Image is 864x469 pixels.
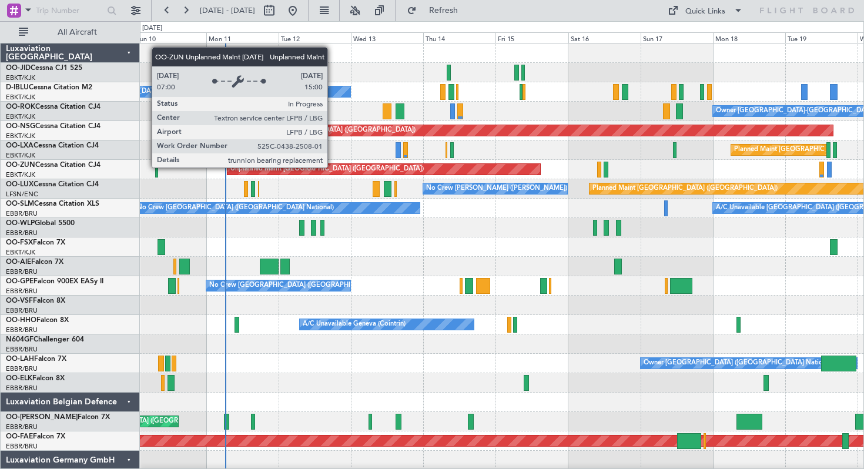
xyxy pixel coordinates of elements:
[6,287,38,296] a: EBBR/BRU
[6,278,34,285] span: OO-GPE
[662,1,749,20] button: Quick Links
[426,180,567,197] div: No Crew [PERSON_NAME] ([PERSON_NAME])
[6,103,35,110] span: OO-ROK
[644,354,833,372] div: Owner [GEOGRAPHIC_DATA] ([GEOGRAPHIC_DATA] National)
[137,199,334,217] div: No Crew [GEOGRAPHIC_DATA] ([GEOGRAPHIC_DATA] National)
[423,32,495,43] div: Thu 14
[6,93,35,102] a: EBKT/KJK
[230,122,416,139] div: Planned Maint [GEOGRAPHIC_DATA] ([GEOGRAPHIC_DATA])
[6,209,38,218] a: EBBR/BRU
[6,384,38,393] a: EBBR/BRU
[6,220,75,227] a: OO-WLPGlobal 5500
[6,433,33,440] span: OO-FAE
[6,123,101,130] a: OO-NSGCessna Citation CJ4
[206,32,279,43] div: Mon 11
[6,423,38,431] a: EBBR/BRU
[592,180,778,197] div: Planned Maint [GEOGRAPHIC_DATA] ([GEOGRAPHIC_DATA])
[31,28,124,36] span: All Aircraft
[495,32,568,43] div: Fri 15
[6,278,103,285] a: OO-GPEFalcon 900EX EASy II
[6,356,66,363] a: OO-LAHFalcon 7X
[6,317,69,324] a: OO-HHOFalcon 8X
[6,259,31,266] span: OO-AIE
[6,112,35,121] a: EBKT/KJK
[6,84,29,91] span: D-IBLU
[6,162,101,169] a: OO-ZUNCessna Citation CJ4
[6,65,82,72] a: OO-JIDCessna CJ1 525
[6,326,38,334] a: EBBR/BRU
[401,1,472,20] button: Refresh
[6,267,38,276] a: EBBR/BRU
[303,316,406,333] div: A/C Unavailable Geneva (Cointrin)
[6,414,110,421] a: OO-[PERSON_NAME]Falcon 7X
[568,32,641,43] div: Sat 16
[6,336,34,343] span: N604GF
[6,200,99,207] a: OO-SLMCessna Citation XLS
[6,239,33,246] span: OO-FSX
[36,2,103,19] input: Trip Number
[6,297,33,304] span: OO-VSF
[6,73,35,82] a: EBKT/KJK
[6,142,99,149] a: OO-LXACessna Citation CJ4
[6,181,99,188] a: OO-LUXCessna Citation CJ4
[200,5,255,16] span: [DATE] - [DATE]
[279,32,351,43] div: Tue 12
[6,239,65,246] a: OO-FSXFalcon 7X
[6,442,38,451] a: EBBR/BRU
[6,297,65,304] a: OO-VSFFalcon 8X
[6,414,78,421] span: OO-[PERSON_NAME]
[641,32,713,43] div: Sun 17
[142,24,162,33] div: [DATE]
[6,190,38,199] a: LFSN/ENC
[785,32,858,43] div: Tue 19
[6,65,31,72] span: OO-JID
[6,345,38,354] a: EBBR/BRU
[6,170,35,179] a: EBKT/KJK
[134,32,206,43] div: Sun 10
[6,181,34,188] span: OO-LUX
[6,364,38,373] a: EBBR/BRU
[6,151,35,160] a: EBKT/KJK
[6,259,63,266] a: OO-AIEFalcon 7X
[713,32,785,43] div: Mon 18
[6,356,34,363] span: OO-LAH
[6,220,35,227] span: OO-WLP
[6,142,34,149] span: OO-LXA
[6,375,32,382] span: OO-ELK
[6,84,92,91] a: D-IBLUCessna Citation M2
[6,200,34,207] span: OO-SLM
[6,433,65,440] a: OO-FAEFalcon 7X
[6,229,38,237] a: EBBR/BRU
[6,248,35,257] a: EBKT/KJK
[6,123,35,130] span: OO-NSG
[209,277,406,294] div: No Crew [GEOGRAPHIC_DATA] ([GEOGRAPHIC_DATA] National)
[6,336,84,343] a: N604GFChallenger 604
[6,103,101,110] a: OO-ROKCessna Citation CJ4
[685,6,725,18] div: Quick Links
[6,375,65,382] a: OO-ELKFalcon 8X
[419,6,468,15] span: Refresh
[6,317,36,324] span: OO-HHO
[351,32,423,43] div: Wed 13
[6,132,35,140] a: EBKT/KJK
[6,306,38,315] a: EBBR/BRU
[13,23,128,42] button: All Aircraft
[230,160,424,178] div: Unplanned Maint [GEOGRAPHIC_DATA] ([GEOGRAPHIC_DATA])
[6,162,35,169] span: OO-ZUN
